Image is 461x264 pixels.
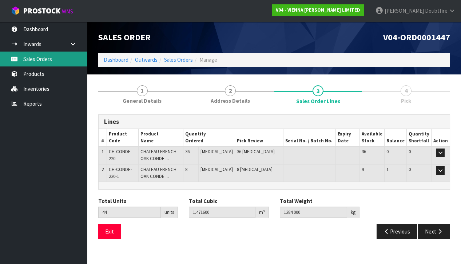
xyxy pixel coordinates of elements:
span: Sales Order [98,32,151,43]
th: Quantity Ordered [183,129,235,146]
label: Total Units [98,197,126,205]
span: CH-CONDE-220 [109,149,132,161]
div: units [161,207,178,218]
th: Product Name [139,129,183,146]
th: Pick Review [235,129,283,146]
input: Total Weight [280,207,347,218]
a: Sales Orders [164,56,193,63]
h3: Lines [104,118,444,125]
th: Serial No. / Batch No. [283,129,336,146]
span: [MEDICAL_DATA] [200,166,233,172]
button: Next [418,224,450,239]
span: 2 [225,85,236,96]
span: Pick [401,97,411,105]
span: Sales Order Lines [98,109,450,245]
span: CHATEAU FRENCH OAK CONDE ... [140,166,176,179]
label: Total Cubic [189,197,217,205]
th: Available Stock [359,129,384,146]
span: Manage [199,56,217,63]
a: Outwards [135,56,158,63]
span: 1 [102,149,104,155]
input: Total Units [98,207,161,218]
div: m³ [255,207,269,218]
span: 8 [185,166,187,172]
span: Address Details [211,97,250,105]
span: 9 [362,166,364,172]
input: Total Cubic [189,207,255,218]
th: Balance [384,129,406,146]
label: Total Weight [280,197,313,205]
strong: V04 - VIENNA [PERSON_NAME] LIMITED [276,7,360,13]
span: 1 [137,85,148,96]
button: Exit [98,224,121,239]
span: 0 [409,149,411,155]
a: Dashboard [104,56,128,63]
span: 36 [MEDICAL_DATA] [237,149,275,155]
span: Doubtfire [425,7,448,14]
span: 1 [386,166,389,172]
span: Sales Order Lines [296,97,340,105]
span: [PERSON_NAME] [385,7,424,14]
div: kg [347,207,359,218]
span: [MEDICAL_DATA] [200,149,233,155]
span: 3 [313,85,323,96]
th: Quantity Shortfall [406,129,431,146]
span: 36 [185,149,190,155]
span: 8 [MEDICAL_DATA] [237,166,273,172]
span: CHATEAU FRENCH OAK CONDE ... [140,149,176,161]
span: 2 [102,166,104,172]
span: 0 [386,149,389,155]
th: # [99,129,107,146]
th: Action [431,129,450,146]
span: 4 [401,85,412,96]
span: 0 [409,166,411,172]
small: WMS [62,8,73,15]
span: CH-CONDE-220-1 [109,166,132,179]
th: Product Code [107,129,139,146]
th: Expiry Date [335,129,359,146]
img: cube-alt.png [11,6,20,15]
span: 36 [362,149,366,155]
span: General Details [123,97,162,105]
span: V04-ORD0001447 [383,32,450,43]
span: ProStock [23,6,60,16]
button: Previous [377,224,417,239]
